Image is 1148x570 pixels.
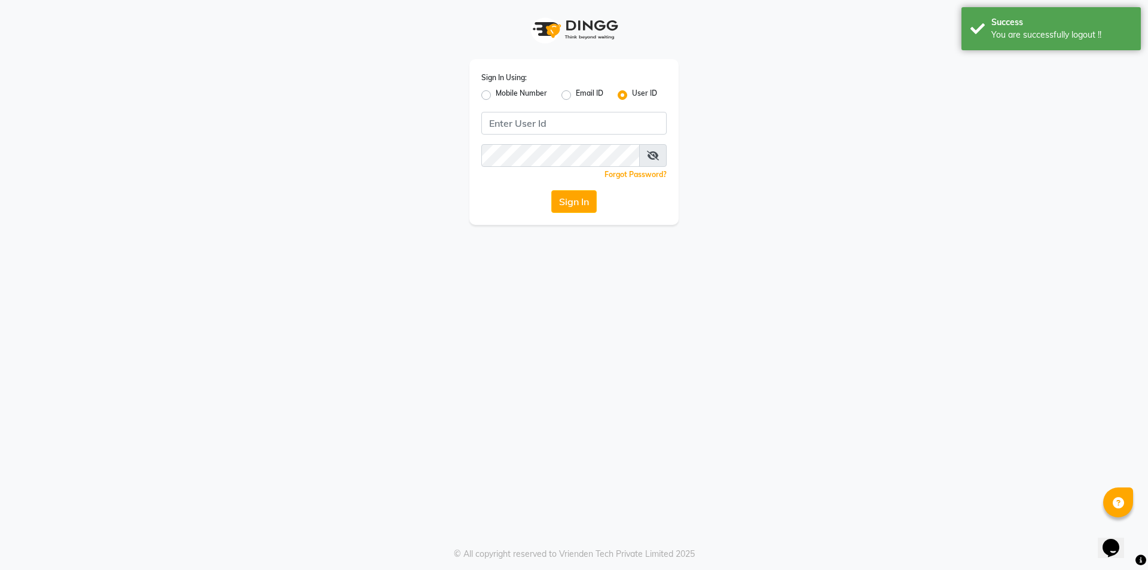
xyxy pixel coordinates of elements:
a: Forgot Password? [604,170,667,179]
div: You are successfully logout !! [991,29,1132,41]
input: Username [481,144,640,167]
img: logo1.svg [526,12,622,47]
label: Mobile Number [496,88,547,102]
label: User ID [632,88,657,102]
label: Sign In Using: [481,72,527,83]
label: Email ID [576,88,603,102]
input: Username [481,112,667,135]
iframe: chat widget [1098,522,1136,558]
div: Success [991,16,1132,29]
button: Sign In [551,190,597,213]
